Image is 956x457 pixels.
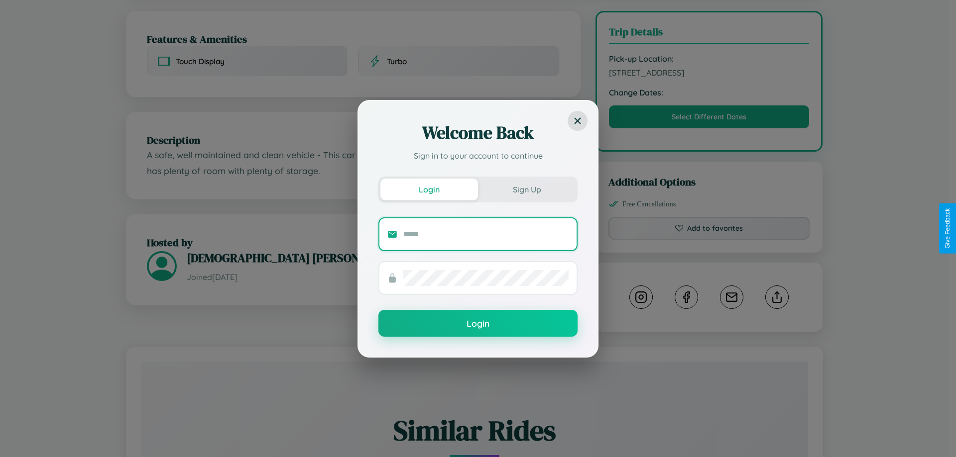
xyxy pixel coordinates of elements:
[478,179,576,200] button: Sign Up
[378,150,578,162] p: Sign in to your account to continue
[380,179,478,200] button: Login
[944,208,951,249] div: Give Feedback
[378,310,578,337] button: Login
[378,121,578,145] h2: Welcome Back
